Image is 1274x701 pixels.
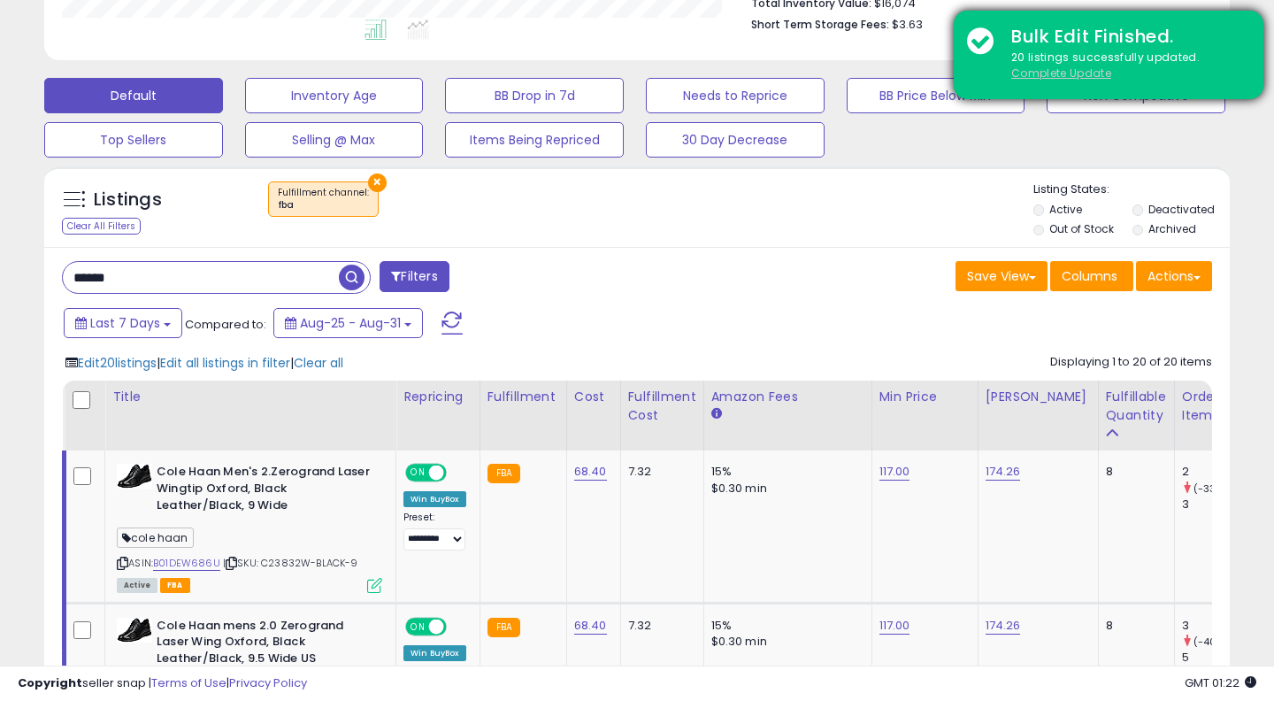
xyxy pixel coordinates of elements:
[229,674,307,691] a: Privacy Policy
[65,354,343,372] div: | |
[300,314,401,332] span: Aug-25 - Aug-31
[160,578,190,593] span: FBA
[998,50,1250,82] div: 20 listings successfully updated.
[44,78,223,113] button: Default
[160,354,290,372] span: Edit all listings in filter
[1062,267,1117,285] span: Columns
[380,261,449,292] button: Filters
[157,464,372,518] b: Cole Haan Men's 2.Zerogrand Laser Wingtip Oxford, Black Leather/Black, 9 Wide
[403,645,466,661] div: Win BuyBox
[1148,202,1215,217] label: Deactivated
[117,528,194,548] span: cole haan
[18,674,82,691] strong: Copyright
[892,16,923,33] span: $3.63
[1049,221,1114,236] label: Out of Stock
[407,466,429,481] span: ON
[628,618,690,634] div: 7.32
[1148,221,1196,236] label: Archived
[1106,464,1161,480] div: 8
[711,618,858,634] div: 15%
[445,122,624,158] button: Items Being Repriced
[879,463,910,481] a: 117.00
[1182,464,1254,480] div: 2
[879,617,910,635] a: 117.00
[1050,261,1133,291] button: Columns
[1185,674,1256,691] span: 2025-09-8 01:22 GMT
[78,354,157,372] span: Edit 20 listings
[62,218,141,235] div: Clear All Filters
[1033,181,1231,198] p: Listing States:
[628,464,690,480] div: 7.32
[574,463,607,481] a: 68.40
[245,78,424,113] button: Inventory Age
[711,388,864,406] div: Amazon Fees
[444,619,472,634] span: OFF
[94,188,162,212] h5: Listings
[711,464,858,480] div: 15%
[986,617,1021,635] a: 174.26
[245,122,424,158] button: Selling @ Max
[487,618,520,637] small: FBA
[403,512,466,551] div: Preset:
[157,618,372,672] b: Cole Haan mens 2.0 Zerogrand Laser Wing Oxford, Black Leather/Black, 9.5 Wide US
[151,674,226,691] a: Terms of Use
[445,78,624,113] button: BB Drop in 7d
[223,556,358,570] span: | SKU: C23832W-BLACK-9
[986,388,1091,406] div: [PERSON_NAME]
[487,464,520,483] small: FBA
[955,261,1048,291] button: Save View
[294,354,343,372] span: Clear all
[711,481,858,497] div: $0.30 min
[646,78,825,113] button: Needs to Reprice
[628,388,696,425] div: Fulfillment Cost
[847,78,1025,113] button: BB Price Below Min
[1193,635,1230,649] small: (-40%)
[1193,481,1243,496] small: (-33.33%)
[646,122,825,158] button: 30 Day Decrease
[403,388,472,406] div: Repricing
[574,388,613,406] div: Cost
[185,316,266,333] span: Compared to:
[117,618,152,643] img: 31jVOaaqSZL._SL40_.jpg
[18,675,307,692] div: seller snap | |
[751,17,889,32] b: Short Term Storage Fees:
[64,308,182,338] button: Last 7 Days
[444,466,472,481] span: OFF
[403,491,466,507] div: Win BuyBox
[1011,65,1111,81] u: Complete Update
[1050,354,1212,371] div: Displaying 1 to 20 of 20 items
[879,388,971,406] div: Min Price
[44,122,223,158] button: Top Sellers
[153,556,220,571] a: B01DEW686U
[368,173,387,192] button: ×
[487,388,559,406] div: Fulfillment
[90,314,160,332] span: Last 7 Days
[117,578,157,593] span: All listings currently available for purchase on Amazon
[407,619,429,634] span: ON
[112,388,388,406] div: Title
[574,617,607,635] a: 68.40
[1182,497,1254,512] div: 3
[1136,261,1212,291] button: Actions
[986,463,1021,481] a: 174.26
[1106,388,1167,425] div: Fulfillable Quantity
[278,186,369,212] span: Fulfillment channel :
[1049,202,1082,217] label: Active
[1182,388,1247,425] div: Ordered Items
[117,464,382,590] div: ASIN:
[711,406,722,422] small: Amazon Fees.
[1106,618,1161,634] div: 8
[1182,618,1254,634] div: 3
[278,199,369,212] div: fba
[273,308,423,338] button: Aug-25 - Aug-31
[998,24,1250,50] div: Bulk Edit Finished.
[711,634,858,650] div: $0.30 min
[117,464,152,489] img: 31jVOaaqSZL._SL40_.jpg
